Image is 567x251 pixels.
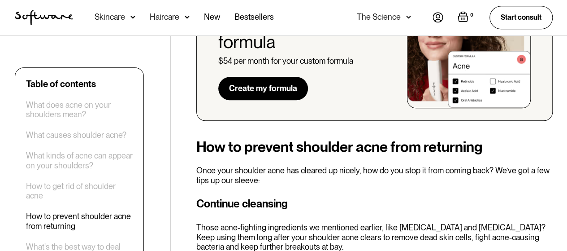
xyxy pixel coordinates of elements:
[26,100,133,119] a: What does acne on your shoulders mean?
[458,11,475,24] a: Open empty cart
[406,13,411,22] img: arrow down
[489,6,553,29] a: Start consult
[218,56,353,66] div: $54 per month for your custom formula
[150,13,179,22] div: Haircare
[15,10,73,25] a: home
[196,196,553,212] h3: Continue cleansing
[185,13,190,22] img: arrow down
[130,13,135,22] img: arrow down
[218,77,308,100] a: Create my formula
[95,13,125,22] div: Skincare
[26,212,133,231] a: How to prevent shoulder acne from returning
[26,151,133,171] a: What kinds of acne can appear on your shoulders?
[26,181,133,201] a: How to get rid of shoulder acne
[357,13,401,22] div: The Science
[26,131,126,141] a: What causes shoulder acne?
[196,139,553,155] h2: How to prevent shoulder acne from returning
[468,11,475,19] div: 0
[196,166,553,185] p: Once your shoulder acne has cleared up nicely, how do you stop it from coming back? We’ve got a f...
[26,79,96,89] div: Table of contents
[15,10,73,25] img: Software Logo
